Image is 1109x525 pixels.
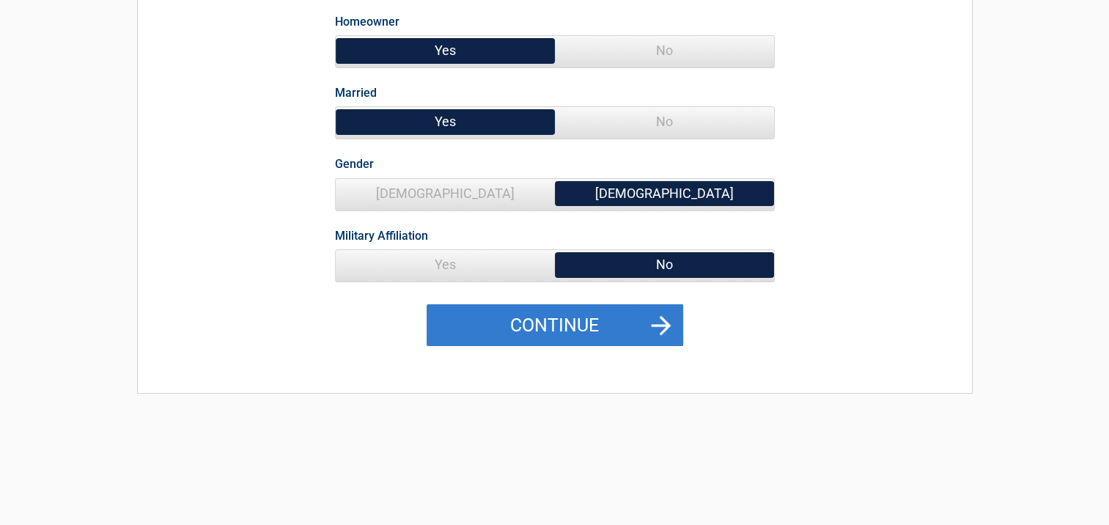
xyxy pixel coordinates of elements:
span: [DEMOGRAPHIC_DATA] [555,179,774,208]
span: [DEMOGRAPHIC_DATA] [336,179,555,208]
span: Yes [336,36,555,65]
span: Yes [336,250,555,279]
label: Homeowner [335,12,399,32]
label: Gender [335,154,374,174]
button: Continue [427,304,683,347]
span: Yes [336,107,555,136]
label: Married [335,83,377,103]
span: No [555,250,774,279]
label: Military Affiliation [335,226,428,246]
span: No [555,107,774,136]
span: No [555,36,774,65]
